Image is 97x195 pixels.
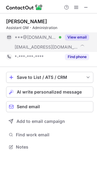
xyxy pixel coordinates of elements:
span: AI write personalized message [17,90,82,94]
span: Add to email campaign [16,119,65,124]
button: Reveal Button [65,54,89,60]
button: save-profile-one-click [6,72,93,83]
img: ContactOut v5.3.10 [6,4,43,11]
button: AI write personalized message [6,86,93,97]
div: [PERSON_NAME] [6,18,47,24]
span: Find work email [16,132,91,138]
button: Reveal Button [65,34,89,40]
span: [EMAIL_ADDRESS][DOMAIN_NAME] [15,44,78,50]
span: Send email [17,104,40,109]
div: Save to List / ATS / CRM [17,75,83,80]
button: Find work email [6,131,93,139]
button: Notes [6,143,93,151]
button: Add to email campaign [6,116,93,127]
span: Notes [16,144,91,150]
div: Assistant GM - Administration [6,25,93,31]
button: Send email [6,101,93,112]
span: ***@[DOMAIN_NAME] [15,35,57,40]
